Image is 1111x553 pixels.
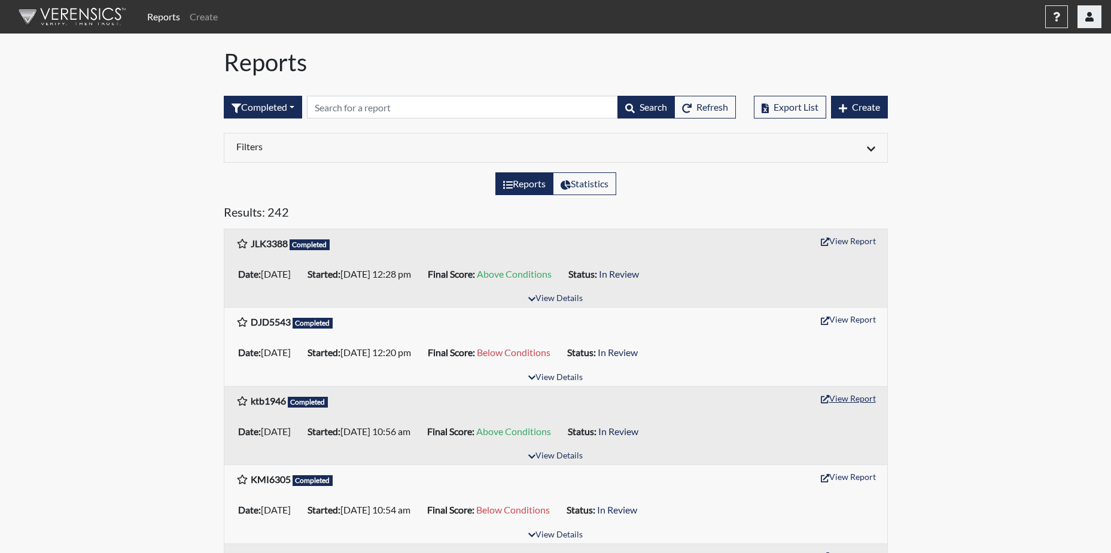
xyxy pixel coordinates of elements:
[233,500,303,519] li: [DATE]
[307,96,618,118] input: Search by Registration ID, Interview Number, or Investigation Name.
[308,268,340,279] b: Started:
[303,500,422,519] li: [DATE] 10:54 am
[696,101,728,113] span: Refresh
[567,504,595,515] b: Status:
[290,239,330,250] span: Completed
[617,96,675,118] button: Search
[238,268,261,279] b: Date:
[597,504,637,515] span: In Review
[293,318,333,329] span: Completed
[303,422,422,441] li: [DATE] 10:56 am
[236,141,547,152] h6: Filters
[293,475,333,486] span: Completed
[567,347,596,358] b: Status:
[754,96,826,118] button: Export List
[477,347,550,358] span: Below Conditions
[224,205,888,224] h5: Results: 242
[238,504,261,515] b: Date:
[233,265,303,284] li: [DATE]
[308,426,340,437] b: Started:
[523,448,588,464] button: View Details
[308,347,340,358] b: Started:
[553,172,616,195] label: View statistics about completed interviews
[251,316,291,327] b: DJD5543
[303,343,423,362] li: [DATE] 12:20 pm
[308,504,340,515] b: Started:
[477,268,552,279] span: Above Conditions
[674,96,736,118] button: Refresh
[427,504,474,515] b: Final Score:
[598,426,638,437] span: In Review
[523,527,588,543] button: View Details
[523,291,588,307] button: View Details
[476,426,551,437] span: Above Conditions
[251,238,288,249] b: JLK3388
[238,347,261,358] b: Date:
[238,426,261,437] b: Date:
[815,310,881,329] button: View Report
[251,395,286,406] b: ktb1946
[815,232,881,250] button: View Report
[251,473,291,485] b: KMI6305
[774,101,818,113] span: Export List
[427,426,474,437] b: Final Score:
[227,141,884,155] div: Click to expand/collapse filters
[599,268,639,279] span: In Review
[224,48,888,77] h1: Reports
[640,101,667,113] span: Search
[568,268,597,279] b: Status:
[831,96,888,118] button: Create
[815,467,881,486] button: View Report
[495,172,553,195] label: View the list of reports
[288,397,328,408] span: Completed
[303,265,423,284] li: [DATE] 12:28 pm
[185,5,223,29] a: Create
[523,370,588,386] button: View Details
[142,5,185,29] a: Reports
[428,268,475,279] b: Final Score:
[568,426,596,437] b: Status:
[598,347,638,358] span: In Review
[224,96,302,118] button: Completed
[428,347,475,358] b: Final Score:
[233,422,303,441] li: [DATE]
[233,343,303,362] li: [DATE]
[224,96,302,118] div: Filter by interview status
[476,504,550,515] span: Below Conditions
[852,101,880,113] span: Create
[815,389,881,408] button: View Report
